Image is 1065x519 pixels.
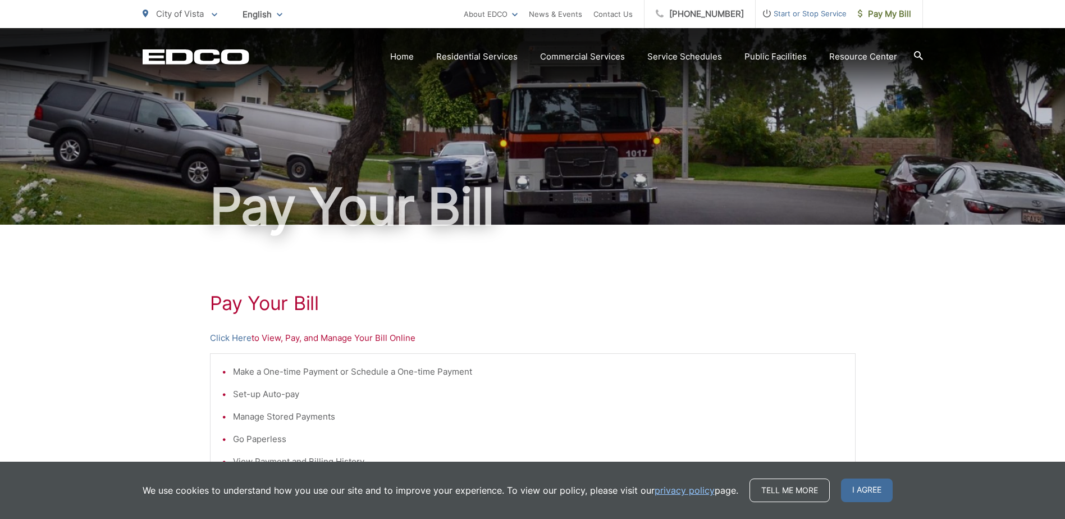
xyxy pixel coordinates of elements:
[529,7,582,21] a: News & Events
[210,331,856,345] p: to View, Pay, and Manage Your Bill Online
[749,479,830,502] a: Tell me more
[647,50,722,63] a: Service Schedules
[143,484,738,497] p: We use cookies to understand how you use our site and to improve your experience. To view our pol...
[464,7,518,21] a: About EDCO
[233,410,844,424] li: Manage Stored Payments
[233,455,844,468] li: View Payment and Billing History
[234,4,291,24] span: English
[143,179,923,235] h1: Pay Your Bill
[156,8,204,19] span: City of Vista
[143,49,249,65] a: EDCD logo. Return to the homepage.
[233,365,844,379] li: Make a One-time Payment or Schedule a One-time Payment
[593,7,633,21] a: Contact Us
[655,484,715,497] a: privacy policy
[210,292,856,315] h1: Pay Your Bill
[436,50,518,63] a: Residential Services
[540,50,625,63] a: Commercial Services
[233,388,844,401] li: Set-up Auto-pay
[233,432,844,446] li: Go Paperless
[841,479,893,502] span: I agree
[858,7,911,21] span: Pay My Bill
[744,50,807,63] a: Public Facilities
[390,50,414,63] a: Home
[210,331,252,345] a: Click Here
[829,50,897,63] a: Resource Center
